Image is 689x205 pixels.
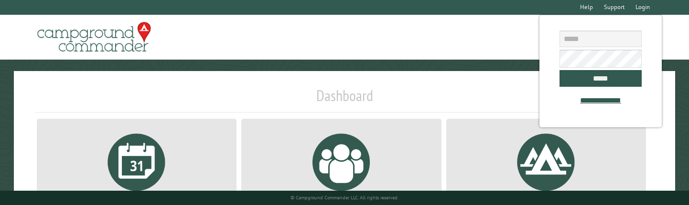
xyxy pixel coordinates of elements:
small: © Campground Commander LLC. All rights reserved. [291,195,398,201]
h1: Dashboard [34,86,655,113]
img: Campground Commander [34,19,154,56]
